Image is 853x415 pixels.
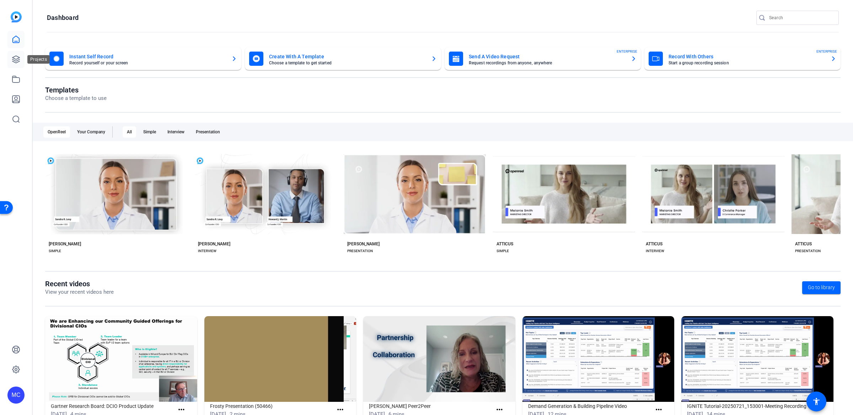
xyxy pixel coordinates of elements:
mat-card-subtitle: Request recordings from anyone, anywhere [469,61,625,65]
h1: IGNITE Tutorial-20250721_153001-Meeting Recording [687,402,810,410]
div: Presentation [192,126,224,138]
mat-card-title: Create With A Template [269,52,425,61]
p: Choose a template to use [45,94,107,102]
button: Send A Video RequestRequest recordings from anyone, anywhereENTERPRISE [445,47,641,70]
div: Projects [27,55,50,64]
h1: Templates [45,86,107,94]
a: Go to library [802,281,841,294]
div: MC [7,387,25,404]
div: ATTICUS [497,241,513,247]
div: Simple [139,126,160,138]
img: Tracy Orr Peer2Peer [363,316,515,402]
button: Instant Self RecordRecord yourself or your screen [45,47,241,70]
mat-card-title: Record With Others [669,52,825,61]
h1: Frosty Presentation (50466) [210,402,333,410]
mat-card-subtitle: Choose a template to get started [269,61,425,65]
h1: Dashboard [47,14,79,22]
img: Demand Generation & Building Pipeline Video [522,316,675,402]
h1: [PERSON_NAME] Peer2Peer [369,402,492,410]
h1: Demand Generation & Building Pipeline Video [528,402,651,410]
mat-card-title: Instant Self Record [69,52,226,61]
div: OpenReel [43,126,70,138]
mat-card-subtitle: Record yourself or your screen [69,61,226,65]
div: ATTICUS [646,241,662,247]
img: IGNITE Tutorial-20250721_153001-Meeting Recording [681,316,833,402]
div: PRESENTATION [347,248,373,254]
div: Interview [163,126,189,138]
button: Create With A TemplateChoose a template to get started [245,47,441,70]
div: INTERVIEW [198,248,216,254]
div: [PERSON_NAME] [198,241,230,247]
p: View your recent videos here [45,288,114,296]
div: SIMPLE [497,248,509,254]
img: Gartner Research Board: DCIO Product Update [45,316,197,402]
div: [PERSON_NAME] [347,241,380,247]
mat-icon: more_horiz [177,405,186,414]
img: blue-gradient.svg [11,11,22,22]
mat-icon: more_horiz [495,405,504,414]
input: Search [769,14,833,22]
h1: Gartner Research Board: DCIO Product Update [51,402,174,410]
div: SIMPLE [49,248,61,254]
span: ENTERPRISE [617,49,637,54]
h1: Recent videos [45,280,114,288]
button: Record With OthersStart a group recording sessionENTERPRISE [644,47,841,70]
mat-card-subtitle: Start a group recording session [669,61,825,65]
div: Your Company [73,126,109,138]
mat-card-title: Send A Video Request [469,52,625,61]
div: All [123,126,136,138]
div: ATTICUS [795,241,812,247]
span: ENTERPRISE [816,49,837,54]
div: INTERVIEW [646,248,664,254]
mat-icon: more_horiz [336,405,345,414]
div: PRESENTATION [795,248,821,254]
mat-icon: accessibility [812,397,821,406]
img: Frosty Presentation (50466) [204,316,356,402]
span: Go to library [808,284,835,291]
mat-icon: more_horiz [654,405,663,414]
div: [PERSON_NAME] [49,241,81,247]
